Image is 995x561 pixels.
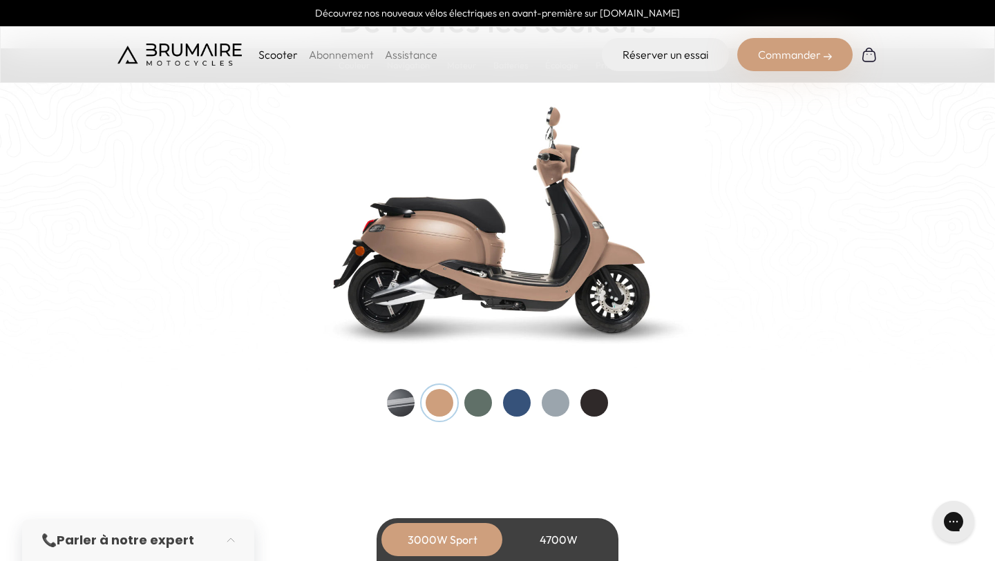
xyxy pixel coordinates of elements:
[385,48,437,61] a: Assistance
[117,44,242,66] img: Brumaire Motocycles
[861,46,878,63] img: Panier
[602,38,729,71] a: Réserver un essai
[258,46,298,63] p: Scooter
[926,496,981,547] iframe: Gorgias live chat messenger
[309,48,374,61] a: Abonnement
[737,38,853,71] div: Commander
[387,523,497,556] div: 3000W Sport
[503,523,614,556] div: 4700W
[824,53,832,61] img: right-arrow-2.png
